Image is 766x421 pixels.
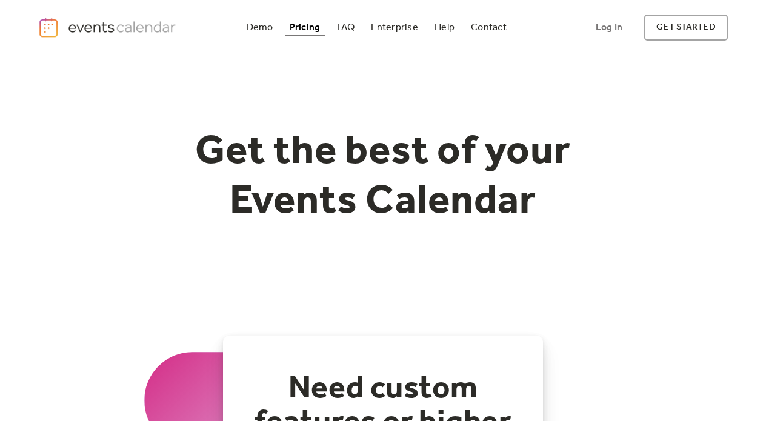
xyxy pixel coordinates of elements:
div: Pricing [290,24,321,31]
a: get started [644,15,727,41]
div: Help [435,24,455,31]
div: Contact [471,24,507,31]
div: Enterprise [371,24,418,31]
a: Contact [466,19,511,36]
div: FAQ [337,24,355,31]
div: Demo [247,24,273,31]
a: FAQ [332,19,360,36]
a: Enterprise [366,19,422,36]
a: Demo [242,19,278,36]
a: Help [430,19,459,36]
h1: Get the best of your Events Calendar [150,128,616,227]
a: Pricing [285,19,325,36]
a: Log In [584,15,634,41]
